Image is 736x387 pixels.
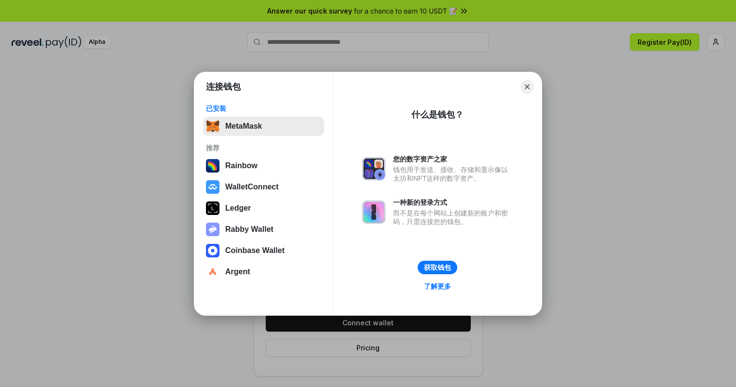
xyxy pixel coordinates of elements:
div: Coinbase Wallet [225,246,285,255]
div: 一种新的登录方式 [393,198,513,207]
button: WalletConnect [203,177,324,197]
a: 了解更多 [418,280,457,293]
div: Argent [225,267,250,276]
div: 而不是在每个网站上创建新的账户和密码，只需连接您的钱包。 [393,209,513,226]
img: svg+xml,%3Csvg%20width%3D%22120%22%20height%3D%22120%22%20viewBox%3D%220%200%20120%20120%22%20fil... [206,159,219,173]
div: 什么是钱包？ [411,109,463,120]
img: svg+xml,%3Csvg%20width%3D%2228%22%20height%3D%2228%22%20viewBox%3D%220%200%2028%2028%22%20fill%3D... [206,180,219,194]
div: WalletConnect [225,183,279,191]
img: svg+xml,%3Csvg%20xmlns%3D%22http%3A%2F%2Fwww.w3.org%2F2000%2Fsvg%22%20fill%3D%22none%22%20viewBox... [362,157,385,180]
button: Rainbow [203,156,324,175]
div: Rabby Wallet [225,225,273,234]
div: 推荐 [206,144,321,152]
div: MetaMask [225,122,262,131]
div: 已安装 [206,104,321,113]
img: svg+xml,%3Csvg%20width%3D%2228%22%20height%3D%2228%22%20viewBox%3D%220%200%2028%2028%22%20fill%3D... [206,244,219,257]
button: Argent [203,262,324,281]
div: 了解更多 [424,282,451,291]
div: Ledger [225,204,251,213]
button: Close [520,80,534,93]
img: svg+xml,%3Csvg%20width%3D%2228%22%20height%3D%2228%22%20viewBox%3D%220%200%2028%2028%22%20fill%3D... [206,265,219,279]
img: svg+xml,%3Csvg%20xmlns%3D%22http%3A%2F%2Fwww.w3.org%2F2000%2Fsvg%22%20fill%3D%22none%22%20viewBox... [362,200,385,224]
button: Coinbase Wallet [203,241,324,260]
h1: 连接钱包 [206,81,241,93]
button: 获取钱包 [418,261,457,274]
div: 您的数字资产之家 [393,155,513,163]
button: Ledger [203,199,324,218]
img: svg+xml,%3Csvg%20xmlns%3D%22http%3A%2F%2Fwww.w3.org%2F2000%2Fsvg%22%20width%3D%2228%22%20height%3... [206,201,219,215]
img: svg+xml,%3Csvg%20fill%3D%22none%22%20height%3D%2233%22%20viewBox%3D%220%200%2035%2033%22%20width%... [206,120,219,133]
button: Rabby Wallet [203,220,324,239]
div: 获取钱包 [424,263,451,272]
div: 钱包用于发送、接收、存储和显示像以太坊和NFT这样的数字资产。 [393,165,513,183]
div: Rainbow [225,161,258,170]
img: svg+xml,%3Csvg%20xmlns%3D%22http%3A%2F%2Fwww.w3.org%2F2000%2Fsvg%22%20fill%3D%22none%22%20viewBox... [206,223,219,236]
button: MetaMask [203,117,324,136]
